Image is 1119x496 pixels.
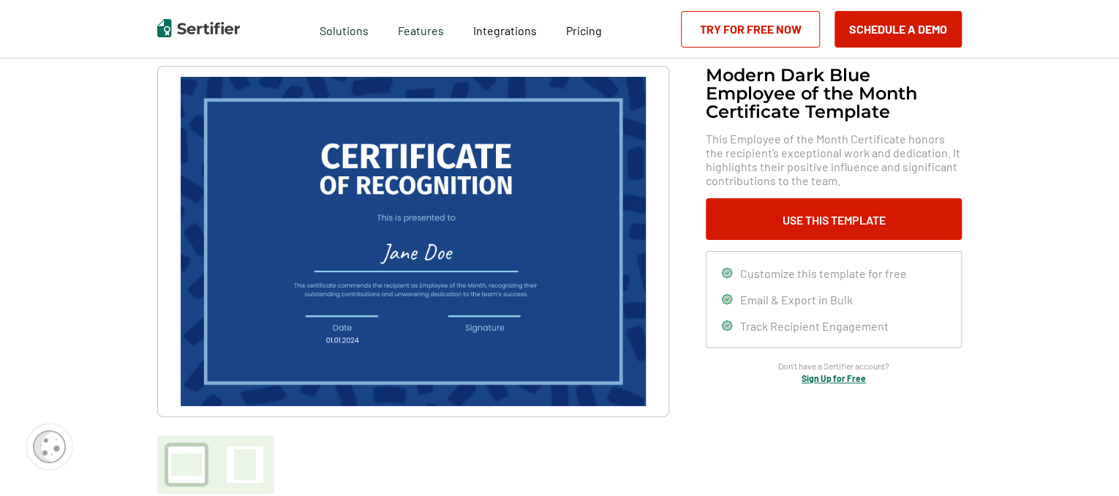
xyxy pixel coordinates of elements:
[740,266,907,280] span: Customize this template for free
[778,359,889,373] span: Don’t have a Sertifier account?
[181,77,646,406] img: Modern Dark Blue Employee of the Month Certificate Template
[566,20,602,38] a: Pricing
[320,20,369,38] span: Solutions
[1046,426,1119,496] iframe: Chat Widget
[157,19,240,37] img: Sertifier | Digital Credentialing Platform
[473,20,537,38] a: Integrations
[834,11,962,48] button: Schedule a Demo
[681,11,820,48] a: Try for Free Now
[740,293,853,307] span: Email & Export in Bulk
[473,23,537,37] span: Integrations
[706,198,962,240] button: Use This Template
[740,319,889,333] span: Track Recipient Engagement
[802,373,866,383] a: Sign Up for Free
[398,20,444,38] span: Features
[706,132,962,187] span: This Employee of the Month Certificate honors the recipient’s exceptional work and dedication. It...
[33,430,66,463] img: Cookie Popup Icon
[566,23,602,37] span: Pricing
[706,66,962,121] h1: Modern Dark Blue Employee of the Month Certificate Template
